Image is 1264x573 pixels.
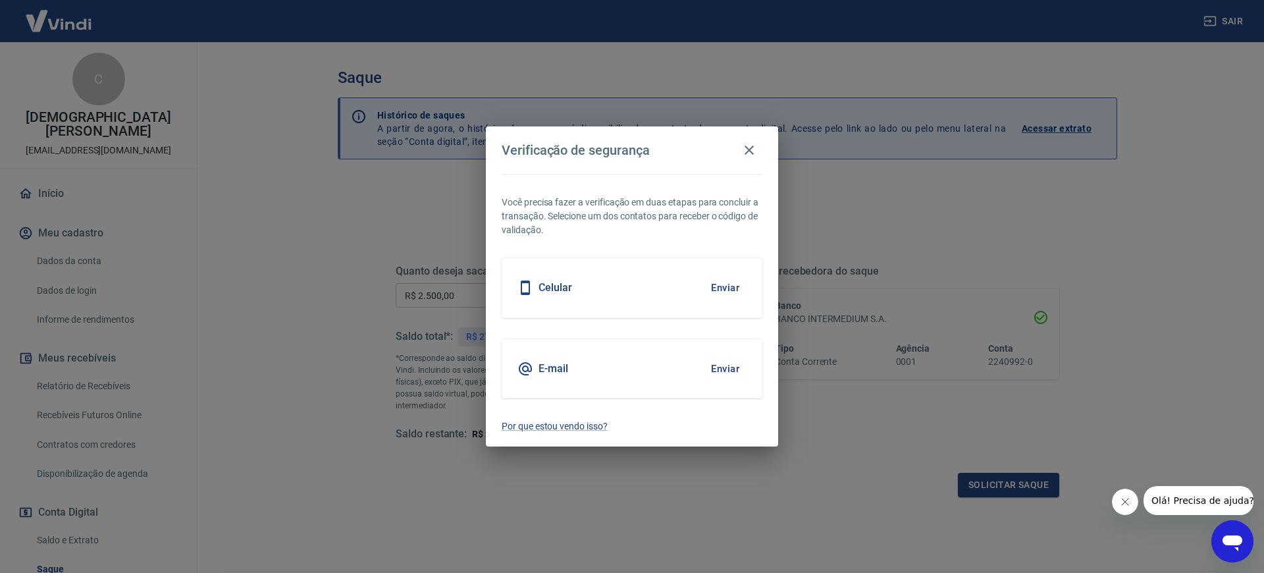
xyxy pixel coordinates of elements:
span: Olá! Precisa de ajuda? [8,9,111,20]
h5: E-mail [539,362,568,375]
iframe: Botão para abrir a janela de mensagens [1211,520,1253,562]
p: Você precisa fazer a verificação em duas etapas para concluir a transação. Selecione um dos conta... [502,196,762,237]
iframe: Mensagem da empresa [1144,486,1253,515]
button: Enviar [704,274,747,302]
h5: Celular [539,281,572,294]
a: Por que estou vendo isso? [502,420,762,433]
h4: Verificação de segurança [502,142,650,158]
button: Enviar [704,355,747,383]
iframe: Fechar mensagem [1112,489,1138,515]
